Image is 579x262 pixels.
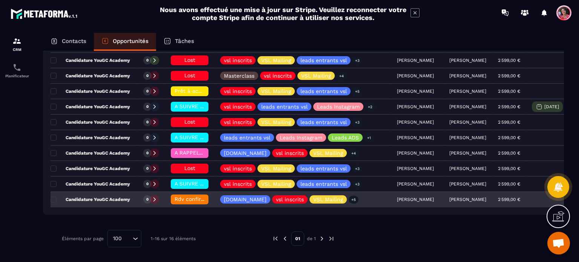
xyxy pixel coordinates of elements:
[276,197,304,202] p: vsl inscrits
[261,120,291,125] p: VSL Mailing
[156,33,202,51] a: Tâches
[2,74,32,78] p: Planificateur
[184,165,195,171] span: Lost
[146,135,149,140] p: 0
[319,235,325,242] img: next
[261,181,291,187] p: VSL Mailing
[276,150,304,156] p: vsl inscrits
[301,73,331,78] p: VSL Mailing
[11,7,78,20] img: logo
[51,135,130,141] p: Candidature YouGC Academy
[313,197,343,202] p: VSL Mailing
[184,57,195,63] span: Lost
[280,135,322,140] p: Leads Instagram
[498,104,520,109] p: 2 599,00 €
[337,72,346,80] p: +4
[498,120,520,125] p: 2 599,00 €
[332,135,359,140] p: Leads ADS
[146,181,149,187] p: 0
[175,150,260,156] span: A RAPPELER/GHOST/NO SHOW✖️
[352,118,362,126] p: +3
[224,166,252,171] p: vsl inscrits
[146,120,149,125] p: 0
[224,104,252,109] p: vsl inscrits
[498,73,520,78] p: 2 599,00 €
[352,57,362,64] p: +3
[224,58,252,63] p: vsl inscrits
[449,197,486,202] p: [PERSON_NAME]
[175,103,207,109] span: A SUIVRE ⏳
[300,89,347,94] p: leads entrants vsl
[51,150,130,156] p: Candidature YouGC Academy
[498,135,520,140] p: 2 599,00 €
[349,196,358,204] p: +5
[12,63,21,72] img: scheduler
[449,166,486,171] p: [PERSON_NAME]
[159,6,407,21] h2: Nous avons effectué une mise à jour sur Stripe. Veuillez reconnecter votre compte Stripe afin de ...
[146,104,149,109] p: 0
[12,37,21,46] img: formation
[51,88,130,94] p: Candidature YouGC Academy
[300,58,347,63] p: leads entrants vsl
[113,38,149,44] p: Opportunités
[547,232,570,254] div: Ouvrir le chat
[224,120,252,125] p: vsl inscrits
[151,236,196,241] p: 1-16 sur 16 éléments
[62,38,86,44] p: Contacts
[2,47,32,52] p: CRM
[146,197,149,202] p: 0
[449,135,486,140] p: [PERSON_NAME]
[94,33,156,51] a: Opportunités
[300,120,347,125] p: leads entrants vsl
[175,181,207,187] span: A SUIVRE ⏳
[175,88,221,94] span: Prêt à acheter 🎰
[449,120,486,125] p: [PERSON_NAME]
[110,234,124,243] span: 100
[146,166,149,171] p: 0
[261,58,291,63] p: VSL Mailing
[261,89,291,94] p: VSL Mailing
[498,197,520,202] p: 2 599,00 €
[224,181,252,187] p: vsl inscrits
[313,150,343,156] p: VSL Mailing
[224,150,267,156] p: [DOMAIN_NAME]
[498,181,520,187] p: 2 599,00 €
[51,104,130,110] p: Candidature YouGC Academy
[43,33,94,51] a: Contacts
[224,89,252,94] p: vsl inscrits
[300,166,347,171] p: leads entrants vsl
[2,31,32,57] a: formationformationCRM
[449,89,486,94] p: [PERSON_NAME]
[272,235,279,242] img: prev
[300,181,347,187] p: leads entrants vsl
[291,231,304,246] p: 01
[107,230,141,247] div: Search for option
[498,58,520,63] p: 2 599,00 €
[449,73,486,78] p: [PERSON_NAME]
[352,180,362,188] p: +3
[51,196,130,202] p: Candidature YouGC Academy
[449,150,486,156] p: [PERSON_NAME]
[544,104,559,109] p: [DATE]
[146,89,149,94] p: 0
[365,103,375,111] p: +2
[261,166,291,171] p: VSL Mailing
[317,104,360,109] p: Leads Instagram
[51,119,130,125] p: Candidature YouGC Academy
[62,236,104,241] p: Éléments par page
[307,236,316,242] p: de 1
[51,165,130,172] p: Candidature YouGC Academy
[224,73,254,78] p: Masterclass
[282,235,288,242] img: prev
[184,119,195,125] span: Lost
[449,104,486,109] p: [PERSON_NAME]
[51,73,130,79] p: Candidature YouGC Academy
[365,134,374,142] p: +1
[498,89,520,94] p: 2 599,00 €
[352,87,362,95] p: +5
[146,73,149,78] p: 0
[449,58,486,63] p: [PERSON_NAME]
[184,72,195,78] span: Lost
[261,104,308,109] p: leads entrants vsl
[328,235,335,242] img: next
